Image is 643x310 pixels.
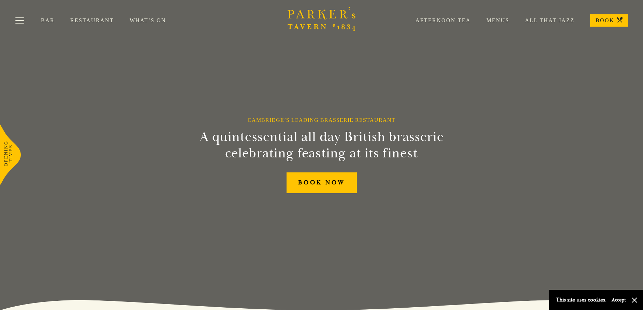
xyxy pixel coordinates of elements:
button: Accept [612,297,626,303]
a: BOOK NOW [287,172,357,193]
h2: A quintessential all day British brasserie celebrating feasting at its finest [166,129,477,161]
h1: Cambridge’s Leading Brasserie Restaurant [248,117,395,123]
button: Close and accept [631,297,638,304]
p: This site uses cookies. [556,295,607,305]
